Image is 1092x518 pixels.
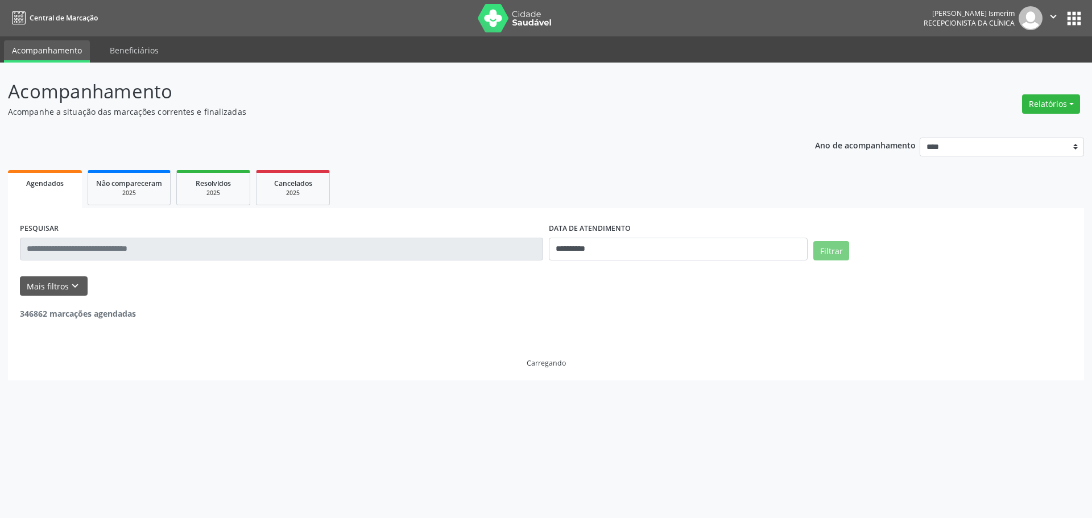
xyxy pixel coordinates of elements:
button: Relatórios [1022,94,1080,114]
label: DATA DE ATENDIMENTO [549,220,631,238]
strong: 346862 marcações agendadas [20,308,136,319]
i: keyboard_arrow_down [69,280,81,292]
span: Central de Marcação [30,13,98,23]
button: Filtrar [813,241,849,260]
div: 2025 [96,189,162,197]
div: Carregando [527,358,566,368]
span: Recepcionista da clínica [924,18,1015,28]
p: Acompanhamento [8,77,761,106]
span: Resolvidos [196,179,231,188]
button: Mais filtroskeyboard_arrow_down [20,276,88,296]
i:  [1047,10,1060,23]
a: Beneficiários [102,40,167,60]
div: 2025 [264,189,321,197]
a: Central de Marcação [8,9,98,27]
a: Acompanhamento [4,40,90,63]
span: Não compareceram [96,179,162,188]
label: PESQUISAR [20,220,59,238]
button:  [1043,6,1064,30]
div: [PERSON_NAME] Ismerim [924,9,1015,18]
span: Cancelados [274,179,312,188]
img: img [1019,6,1043,30]
div: 2025 [185,189,242,197]
button: apps [1064,9,1084,28]
p: Acompanhe a situação das marcações correntes e finalizadas [8,106,761,118]
span: Agendados [26,179,64,188]
p: Ano de acompanhamento [815,138,916,152]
